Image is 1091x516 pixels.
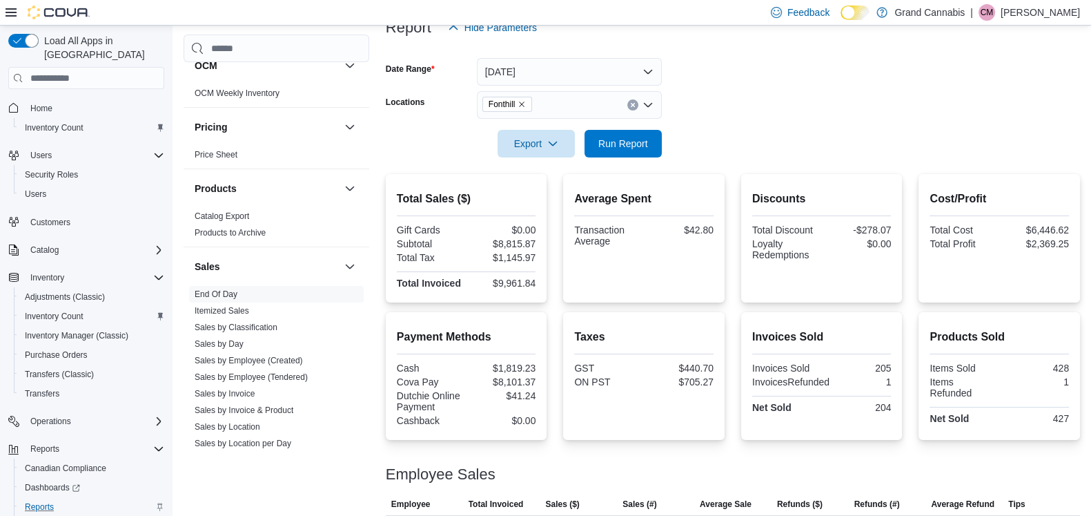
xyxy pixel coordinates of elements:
span: Transfers [19,385,164,402]
button: Pricing [342,119,358,135]
div: $1,819.23 [469,363,536,374]
span: Hide Parameters [464,21,537,35]
a: Canadian Compliance [19,460,112,477]
div: Total Discount [752,224,819,236]
h3: Pricing [195,120,227,134]
span: Inventory Count [25,311,83,322]
div: Cashback [397,415,464,426]
p: Grand Cannabis [894,4,965,21]
span: Security Roles [25,169,78,180]
span: Inventory [25,269,164,286]
span: Sales ($) [545,499,579,510]
h2: Total Sales ($) [397,191,536,207]
button: Sales [342,258,358,275]
a: Adjustments (Classic) [19,289,110,305]
a: Products to Archive [195,228,266,238]
button: Home [3,97,170,117]
span: Dashboards [25,482,80,493]
a: OCM Weekly Inventory [195,88,279,98]
button: Pricing [195,120,339,134]
a: Sales by Location per Day [195,439,291,448]
button: Users [25,147,57,164]
span: Catalog [25,242,164,258]
button: Catalog [25,242,64,258]
span: Sales by Invoice & Product [195,405,293,416]
div: Items Sold [930,363,996,374]
button: Open list of options [642,99,653,111]
button: OCM [342,57,358,74]
span: Sales (#) [622,499,656,510]
span: Refunds ($) [777,499,823,510]
button: Hide Parameters [442,14,542,41]
button: Catalog [3,240,170,260]
span: CM [981,4,994,21]
span: Inventory [30,272,64,283]
button: Transfers (Classic) [14,365,170,384]
button: Inventory Count [14,118,170,137]
span: Operations [30,416,71,427]
span: Itemized Sales [195,305,249,316]
button: Customers [3,212,170,232]
span: Transfers [25,388,59,399]
span: Inventory Manager (Classic) [19,327,164,344]
div: Total Tax [397,252,464,263]
a: Transfers [19,385,65,402]
input: Dark Mode [841,6,869,20]
span: Export [506,130,567,157]
button: Inventory Count [14,307,170,326]
div: OCM [184,85,369,107]
span: Tips [1008,499,1025,510]
div: $8,101.37 [469,376,536,388]
div: Loyalty Redemptions [752,238,819,260]
div: InvoicesRefunded [752,376,829,388]
span: Inventory Count [19,120,164,136]
span: Total Invoiced [469,499,524,510]
div: Products [184,208,369,247]
h2: Products Sold [930,329,1069,345]
div: Dutchie Online Payment [397,390,464,412]
span: Load All Apps in [GEOGRAPHIC_DATA] [39,34,164,61]
button: Operations [25,413,77,430]
a: Purchase Orders [19,347,93,363]
button: [DATE] [477,58,662,86]
button: Export [498,130,575,157]
span: Sales by Classification [195,322,277,333]
div: $42.80 [647,224,714,236]
div: Gift Cards [397,224,464,236]
a: Sales by Invoice [195,389,255,399]
a: Sales by Employee (Tendered) [195,372,308,382]
a: Price Sheet [195,150,237,160]
button: Operations [3,412,170,431]
a: Dashboards [19,479,86,496]
div: ON PST [574,376,641,388]
a: Users [19,186,52,202]
span: Dashboards [19,479,164,496]
a: Sales by Classification [195,323,277,332]
span: Transfers (Classic) [19,366,164,383]
button: Transfers [14,384,170,403]
span: Sales by Day [195,338,244,350]
span: Fonthill [482,97,533,112]
a: Sales by Day [195,339,244,349]
div: $9,961.84 [469,278,536,289]
span: Average Sale [700,499,751,510]
span: Catalog [30,245,59,256]
h3: Report [386,19,431,36]
div: $2,369.25 [1002,238,1069,249]
button: Sales [195,260,339,274]
h3: OCM [195,59,217,73]
button: Inventory [3,268,170,287]
span: Products to Archive [195,227,266,238]
button: Purchase Orders [14,345,170,365]
label: Date Range [386,64,435,75]
div: 205 [825,363,892,374]
div: Cash [397,363,464,374]
button: Users [14,184,170,204]
span: OCM Weekly Inventory [195,88,279,99]
span: Price Sheet [195,149,237,160]
p: [PERSON_NAME] [1001,4,1080,21]
a: Sales by Location [195,422,260,432]
div: $440.70 [647,363,714,374]
a: End Of Day [195,289,237,299]
button: Products [195,182,339,195]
